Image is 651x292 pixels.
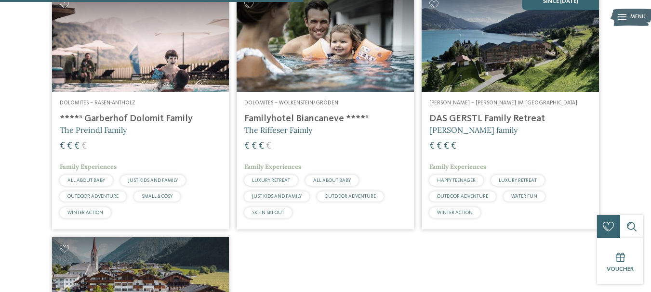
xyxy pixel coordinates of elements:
[429,100,577,106] span: [PERSON_NAME] – [PERSON_NAME] im [GEOGRAPHIC_DATA]
[437,178,476,183] span: HAPPY TEENAGER
[252,178,290,183] span: LUXURY RETREAT
[142,194,173,199] span: SMALL & COSY
[259,141,264,151] span: €
[252,194,302,199] span: JUST KIDS AND FAMILY
[244,100,338,106] span: Dolomites – Wolkenstein/Gröden
[607,266,634,272] span: Voucher
[429,141,435,151] span: €
[81,141,87,151] span: €
[511,194,537,199] span: WATER FUN
[499,178,537,183] span: LUXURY RETREAT
[67,194,119,199] span: OUTDOOR ADVENTURE
[128,178,178,183] span: JUST KIDS AND FAMILY
[244,125,312,135] span: The Riffeser Faimly
[266,141,271,151] span: €
[67,141,72,151] span: €
[252,141,257,151] span: €
[313,178,351,183] span: ALL ABOUT BABY
[74,141,80,151] span: €
[451,141,456,151] span: €
[60,100,135,106] span: Dolomites – Rasen-Antholz
[429,113,591,125] h4: DAS GERSTL Family Retreat
[60,141,65,151] span: €
[437,210,473,215] span: WINTER ACTION
[244,163,301,171] span: Family Experiences
[67,178,105,183] span: ALL ABOUT BABY
[67,210,103,215] span: WINTER ACTION
[437,194,488,199] span: OUTDOOR ADVENTURE
[429,125,518,135] span: [PERSON_NAME] family
[325,194,376,199] span: OUTDOOR ADVENTURE
[60,163,117,171] span: Family Experiences
[597,238,643,284] a: Voucher
[244,113,406,125] h4: Familyhotel Biancaneve ****ˢ
[60,113,222,125] h4: ****ˢ Garberhof Dolomit Family
[429,163,486,171] span: Family Experiences
[252,210,284,215] span: SKI-IN SKI-OUT
[444,141,449,151] span: €
[244,141,250,151] span: €
[60,125,127,135] span: The Preindl Family
[437,141,442,151] span: €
